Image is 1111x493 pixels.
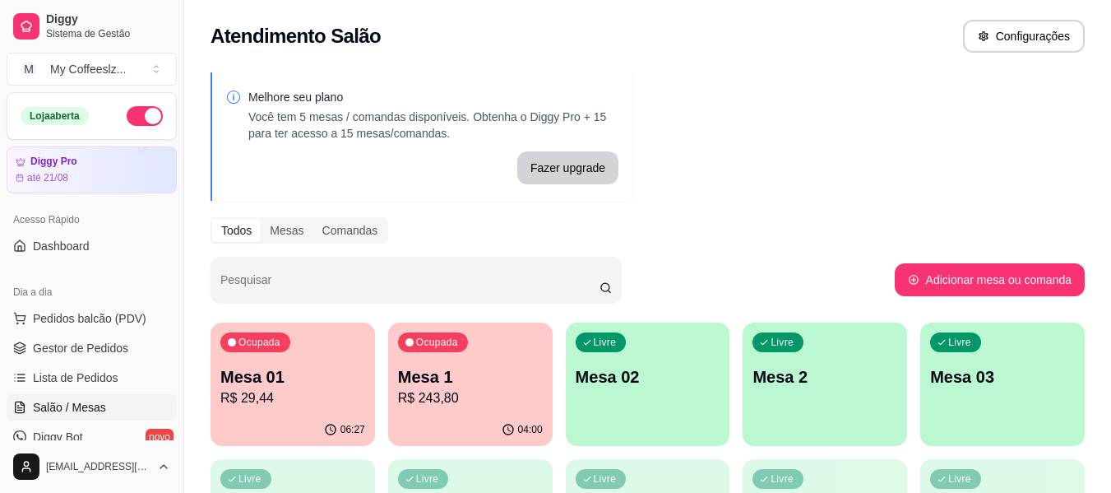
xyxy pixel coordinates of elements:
p: Livre [948,472,971,486]
input: Pesquisar [220,278,599,295]
p: 04:00 [518,423,543,436]
button: Pedidos balcão (PDV) [7,305,177,332]
div: Acesso Rápido [7,207,177,233]
p: Livre [948,336,971,349]
p: Você tem 5 mesas / comandas disponíveis. Obtenha o Diggy Pro + 15 para ter acesso a 15 mesas/coma... [248,109,618,142]
div: Dia a dia [7,279,177,305]
p: Livre [594,472,617,486]
a: Salão / Mesas [7,394,177,421]
button: Select a team [7,53,177,86]
p: R$ 243,80 [398,388,543,408]
p: R$ 29,44 [220,388,365,408]
p: Livre [771,336,794,349]
button: OcupadaMesa 01R$ 29,4406:27 [211,323,375,446]
button: [EMAIL_ADDRESS][DOMAIN_NAME] [7,447,177,486]
div: My Coffeeslz ... [50,61,126,77]
a: Diggy Botnovo [7,424,177,450]
button: LivreMesa 03 [920,323,1085,446]
div: Mesas [261,219,312,242]
p: Mesa 2 [752,365,897,388]
button: OcupadaMesa 1R$ 243,8004:00 [388,323,553,446]
div: Loja aberta [21,107,89,125]
a: DiggySistema de Gestão [7,7,177,46]
button: Fazer upgrade [517,151,618,184]
p: Livre [771,472,794,486]
p: Mesa 01 [220,365,365,388]
span: Pedidos balcão (PDV) [33,310,146,327]
p: Mesa 1 [398,365,543,388]
p: Melhore seu plano [248,89,618,105]
button: LivreMesa 2 [743,323,907,446]
button: Configurações [963,20,1085,53]
div: Comandas [313,219,387,242]
button: LivreMesa 02 [566,323,730,446]
span: Lista de Pedidos [33,370,118,386]
a: Gestor de Pedidos [7,335,177,361]
span: Sistema de Gestão [46,27,170,40]
article: até 21/08 [27,171,68,184]
p: Livre [594,336,617,349]
p: Mesa 02 [576,365,720,388]
span: Diggy Bot [33,429,83,445]
div: Todos [212,219,261,242]
h2: Atendimento Salão [211,23,381,49]
article: Diggy Pro [30,156,77,168]
button: Adicionar mesa ou comanda [895,263,1085,296]
a: Dashboard [7,233,177,259]
p: Livre [238,472,262,486]
p: Livre [416,472,439,486]
a: Diggy Proaté 21/08 [7,147,177,193]
span: [EMAIL_ADDRESS][DOMAIN_NAME] [46,460,150,473]
p: 06:27 [340,423,365,436]
p: Ocupada [416,336,458,349]
button: Alterar Status [127,106,163,126]
p: Mesa 03 [930,365,1075,388]
a: Lista de Pedidos [7,365,177,391]
span: Dashboard [33,238,90,254]
span: Gestor de Pedidos [33,340,128,356]
p: Ocupada [238,336,280,349]
span: M [21,61,37,77]
span: Diggy [46,12,170,27]
span: Salão / Mesas [33,399,106,416]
